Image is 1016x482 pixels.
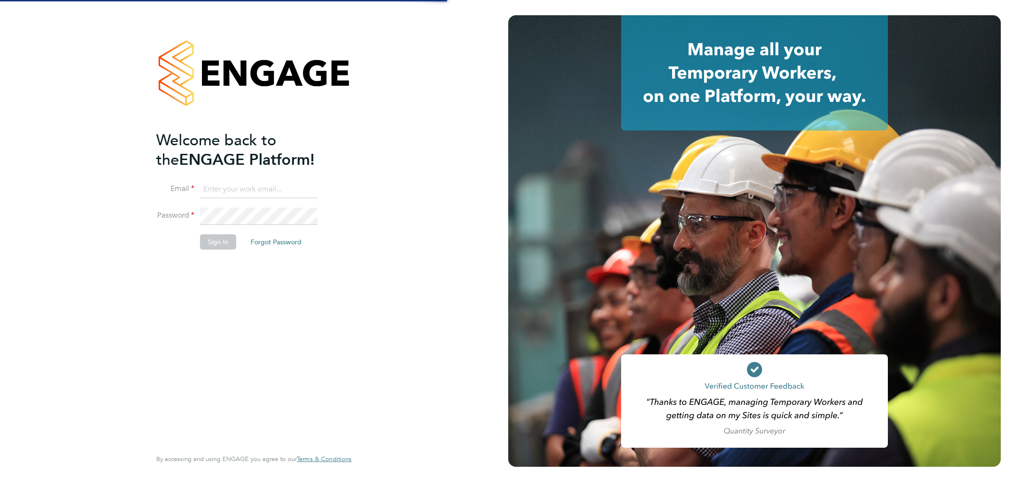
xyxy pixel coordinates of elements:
[200,234,236,250] button: Sign In
[297,455,352,463] a: Terms & Conditions
[243,234,309,250] button: Forgot Password
[156,131,276,169] span: Welcome back to the
[156,131,342,170] h2: ENGAGE Platform!
[200,181,318,198] input: Enter your work email...
[156,184,194,194] label: Email
[156,211,194,221] label: Password
[156,455,352,463] span: By accessing and using ENGAGE you agree to our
